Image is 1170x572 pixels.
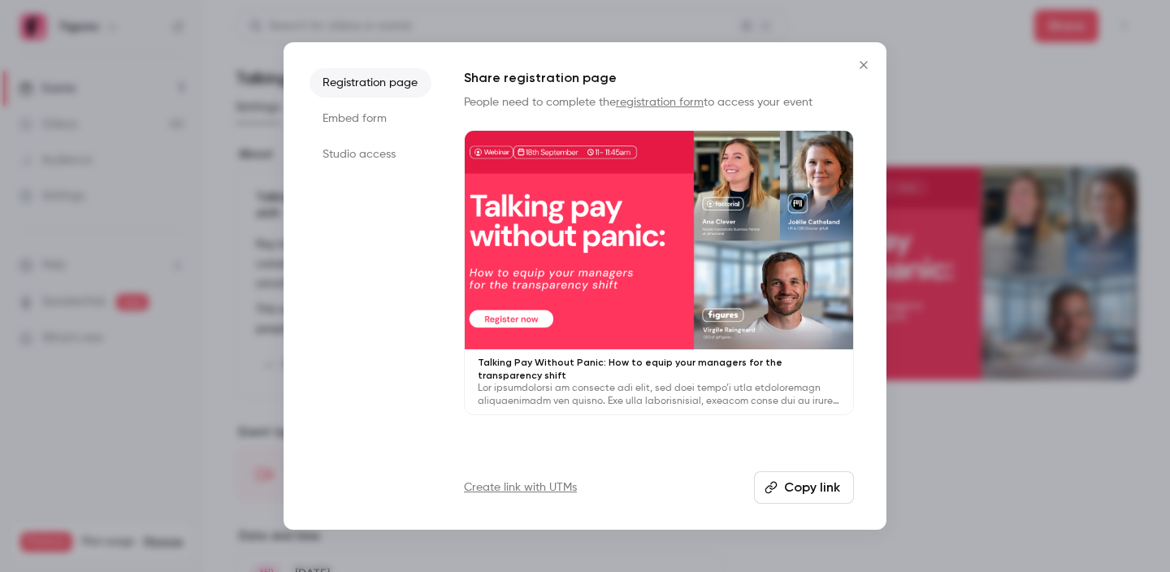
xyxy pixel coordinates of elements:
[464,68,854,88] h1: Share registration page
[478,356,840,382] p: Talking Pay Without Panic: How to equip your managers for the transparency shift
[464,94,854,110] p: People need to complete the to access your event
[464,479,577,496] a: Create link with UTMs
[847,49,880,81] button: Close
[478,382,840,408] p: Lor ipsumdolorsi am consecte adi elit, sed doei tempo’i utla etdoloremagn aliquaenimadm ven quisn...
[754,471,854,504] button: Copy link
[616,97,704,108] a: registration form
[310,104,431,133] li: Embed form
[310,140,431,169] li: Studio access
[464,130,854,415] a: Talking Pay Without Panic: How to equip your managers for the transparency shiftLor ipsumdolorsi ...
[310,68,431,97] li: Registration page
